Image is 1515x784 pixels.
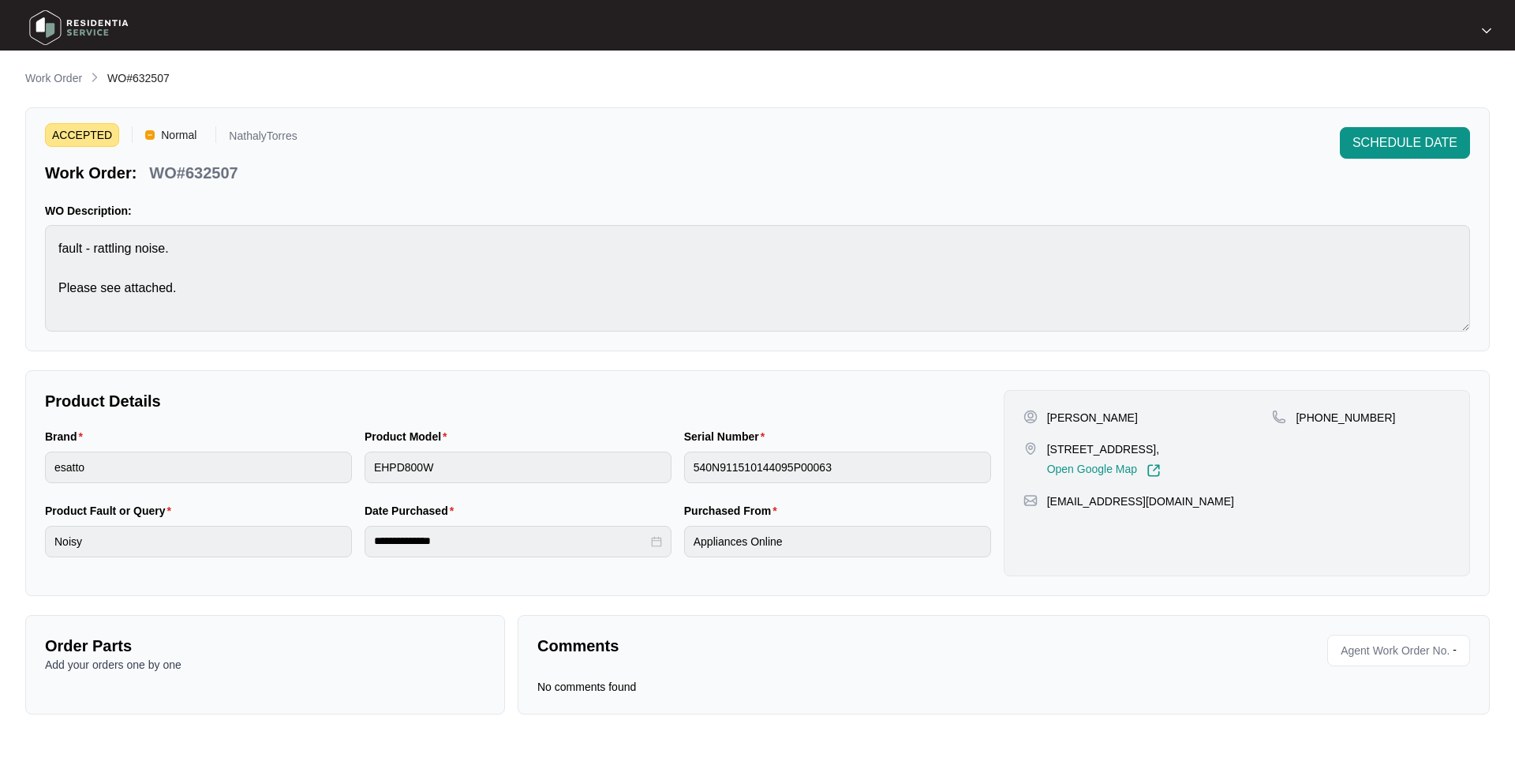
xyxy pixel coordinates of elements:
img: map-pin [1023,441,1038,456]
p: - [1453,639,1463,662]
p: Work Order: [45,162,137,184]
img: Link-External [1147,463,1161,478]
img: map-pin [1272,410,1286,424]
label: Brand [45,429,89,445]
input: Product Fault or Query [45,526,352,557]
img: residentia service logo [24,4,134,51]
p: Work Order [25,70,82,86]
img: Vercel Logo [145,130,155,140]
p: [PERSON_NAME] [1047,410,1138,426]
img: chevron-right [88,71,101,84]
label: Purchased From [684,503,784,519]
textarea: fault - rattling noise. Please see attached. [45,225,1470,332]
span: ACCEPTED [45,123,119,147]
p: WO Description: [45,203,1470,219]
p: Product Details [45,390,991,412]
label: Product Model [365,429,454,445]
input: Brand [45,452,352,483]
p: [PHONE_NUMBER] [1296,410,1395,426]
input: Product Model [365,452,671,483]
img: dropdown arrow [1482,27,1491,35]
label: Date Purchased [365,503,460,519]
a: Open Google Map [1047,463,1161,478]
p: [STREET_ADDRESS], [1047,441,1161,457]
input: Purchased From [684,526,991,557]
p: WO#632507 [149,162,238,184]
p: NathalyTorres [229,130,297,147]
span: WO#632507 [107,72,170,84]
label: Serial Number [684,429,771,445]
img: user-pin [1023,410,1038,424]
span: SCHEDULE DATE [1352,133,1457,152]
input: Serial Number [684,452,991,483]
span: Agent Work Order No. [1334,639,1450,662]
p: [EMAIL_ADDRESS][DOMAIN_NAME] [1047,493,1234,509]
p: Comments [537,635,993,657]
label: Product Fault or Query [45,503,178,519]
p: No comments found [537,679,636,695]
p: Order Parts [45,635,485,657]
button: SCHEDULE DATE [1340,127,1470,159]
p: Add your orders one by one [45,657,485,673]
a: Work Order [22,70,85,88]
span: Normal [155,123,203,147]
input: Date Purchased [374,533,648,550]
img: map-pin [1023,493,1038,508]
